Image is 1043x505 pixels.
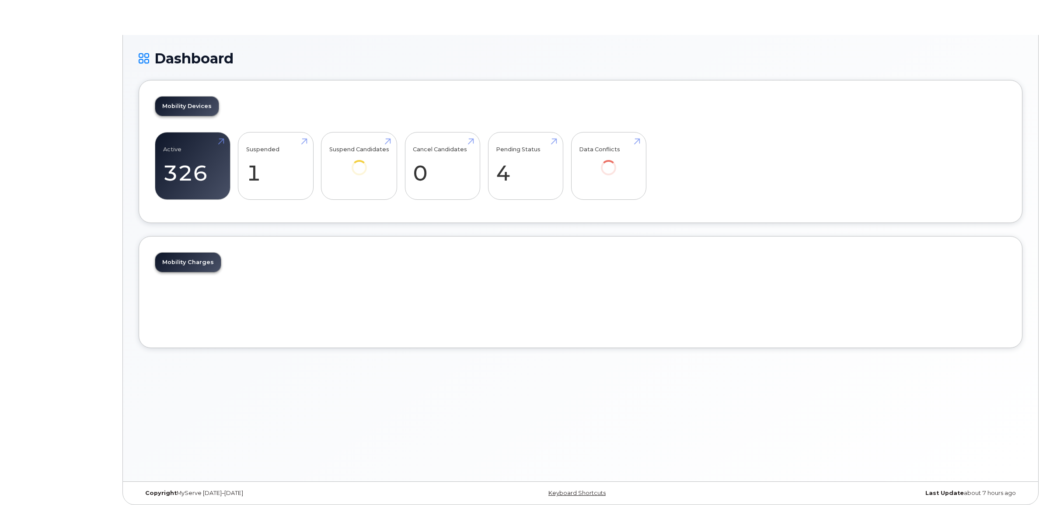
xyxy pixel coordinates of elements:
[496,137,555,195] a: Pending Status 4
[925,490,964,496] strong: Last Update
[728,490,1022,497] div: about 7 hours ago
[139,51,1022,66] h1: Dashboard
[163,137,222,195] a: Active 326
[155,253,221,272] a: Mobility Charges
[145,490,177,496] strong: Copyright
[246,137,305,195] a: Suspended 1
[579,137,638,188] a: Data Conflicts
[548,490,606,496] a: Keyboard Shortcuts
[413,137,472,195] a: Cancel Candidates 0
[329,137,389,188] a: Suspend Candidates
[139,490,433,497] div: MyServe [DATE]–[DATE]
[155,97,219,116] a: Mobility Devices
